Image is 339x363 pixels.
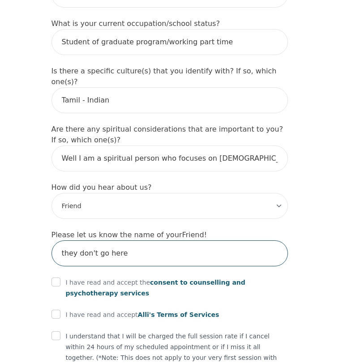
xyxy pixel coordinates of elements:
span: Alli's Terms of Services [138,311,219,318]
p: I have read and accept [66,309,219,320]
label: Are there any spiritual considerations that are important to you? If so, which one(s)? [51,125,283,144]
label: What is your current occupation/school status? [51,19,220,28]
p: I have read and accept the [66,277,288,299]
label: Please let us know the name of your Friend ! [51,231,207,239]
span: consent to counselling and psychotherapy services [66,279,245,297]
label: Is there a specific culture(s) that you identify with? If so, which one(s)? [51,67,277,86]
label: How did you hear about us? [51,183,152,192]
